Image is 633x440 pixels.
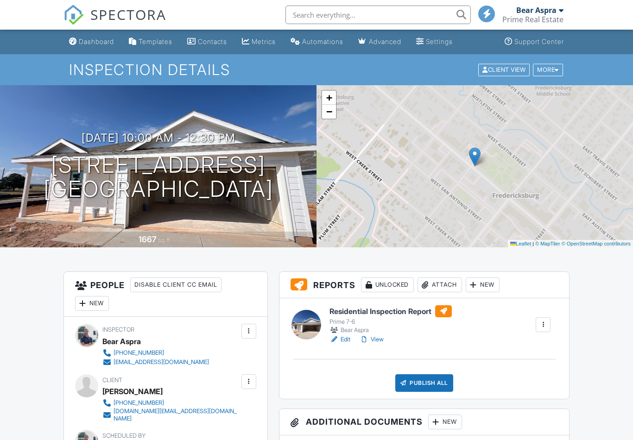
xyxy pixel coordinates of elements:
div: 1667 [139,234,157,244]
input: Search everything... [285,6,471,24]
h3: Additional Documents [279,409,569,435]
img: The Best Home Inspection Software - Spectora [63,5,84,25]
span: | [532,241,534,246]
a: Zoom out [322,105,336,119]
div: Prime 7-6 [329,318,452,326]
div: Dashboard [79,38,114,45]
a: [DOMAIN_NAME][EMAIL_ADDRESS][DOMAIN_NAME] [102,408,239,422]
div: [PHONE_NUMBER] [114,399,164,407]
div: Automations [302,38,343,45]
span: Scheduled By [102,432,146,439]
a: Metrics [238,33,279,50]
div: Prime Real Estate [502,15,563,24]
div: Client View [478,63,530,76]
a: Residential Inspection Report Prime 7-6 Bear Aspra [329,305,452,335]
div: Contacts [198,38,227,45]
a: Templates [125,33,176,50]
div: New [466,277,500,292]
h1: Inspection Details [69,62,563,78]
h3: [DATE] 10:00 am - 12:30 pm [82,132,235,144]
div: New [428,415,462,429]
div: Bear Aspra [516,6,557,15]
a: Leaflet [510,241,531,246]
div: Bear Aspra [329,326,452,335]
a: Automations (Basic) [287,33,347,50]
span: SPECTORA [90,5,166,24]
div: Bear Aspra [102,334,141,348]
div: [PHONE_NUMBER] [114,349,164,357]
a: © OpenStreetMap contributors [562,241,631,246]
span: − [326,106,332,117]
a: Support Center [501,33,568,50]
span: sq. ft. [158,237,171,244]
div: Templates [139,38,172,45]
a: © MapTiler [535,241,560,246]
a: Contacts [184,33,231,50]
div: Unlocked [361,277,414,292]
a: Dashboard [65,33,118,50]
img: Marker [469,147,481,166]
a: [PHONE_NUMBER] [102,398,239,408]
div: Attach [418,277,462,292]
div: [PERSON_NAME] [102,384,163,398]
a: Client View [477,66,532,73]
div: Settings [426,38,453,45]
div: New [75,296,109,311]
a: [PHONE_NUMBER] [102,348,209,358]
span: Inspector [102,326,134,333]
a: View [360,335,384,344]
a: Zoom in [322,91,336,105]
h3: Reports [279,272,569,298]
div: Disable Client CC Email [130,277,222,292]
a: Settings [412,33,456,50]
a: Advanced [354,33,405,50]
div: Advanced [369,38,401,45]
a: Edit [329,335,350,344]
div: More [533,63,563,76]
span: Client [102,377,122,383]
h6: Residential Inspection Report [329,305,452,317]
div: Support Center [514,38,564,45]
div: [EMAIL_ADDRESS][DOMAIN_NAME] [114,358,209,366]
div: Publish All [395,374,453,392]
div: Metrics [252,38,276,45]
h1: [STREET_ADDRESS] [GEOGRAPHIC_DATA] [44,153,273,202]
a: [EMAIL_ADDRESS][DOMAIN_NAME] [102,358,209,367]
span: + [326,92,332,103]
h3: People [64,272,267,317]
a: SPECTORA [63,13,166,32]
div: [DOMAIN_NAME][EMAIL_ADDRESS][DOMAIN_NAME] [114,408,239,422]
